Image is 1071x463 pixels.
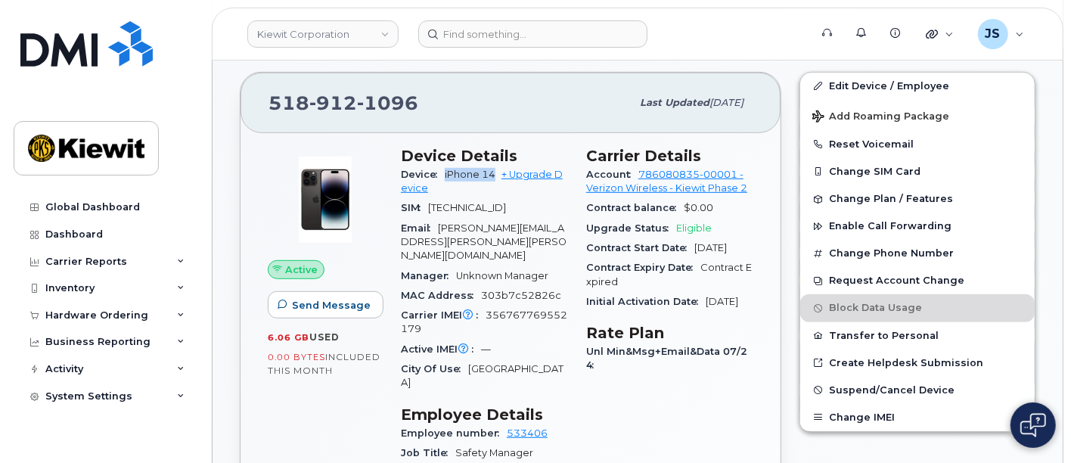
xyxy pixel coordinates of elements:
[586,324,753,342] h3: Rate Plan
[800,185,1035,213] button: Change Plan / Features
[800,213,1035,240] button: Enable Call Forwarding
[800,267,1035,294] button: Request Account Change
[285,263,318,277] span: Active
[401,222,567,262] span: [PERSON_NAME][EMAIL_ADDRESS][PERSON_NAME][PERSON_NAME][DOMAIN_NAME]
[268,352,325,362] span: 0.00 Bytes
[292,298,371,312] span: Send Message
[268,351,380,376] span: included this month
[507,427,548,439] a: 533406
[401,343,481,355] span: Active IMEI
[800,294,1035,322] button: Block Data Usage
[586,169,638,180] span: Account
[280,154,371,245] img: image20231002-3703462-njx0qo.jpeg
[456,270,548,281] span: Unknown Manager
[401,363,468,374] span: City Of Use
[706,296,738,307] span: [DATE]
[247,20,399,48] a: Kiewit Corporation
[401,290,481,301] span: MAC Address
[401,147,568,165] h3: Device Details
[401,169,445,180] span: Device
[401,202,428,213] span: SIM
[800,350,1035,377] a: Create Helpdesk Submission
[800,100,1035,131] button: Add Roaming Package
[709,97,743,108] span: [DATE]
[800,377,1035,404] button: Suspend/Cancel Device
[401,270,456,281] span: Manager
[268,291,383,319] button: Send Message
[401,222,438,234] span: Email
[428,202,506,213] span: [TECHNICAL_ID]
[829,384,955,396] span: Suspend/Cancel Device
[401,309,486,321] span: Carrier IMEI
[586,222,676,234] span: Upgrade Status
[829,221,951,232] span: Enable Call Forwarding
[481,343,491,355] span: —
[586,169,747,194] a: 786080835-00001 - Verizon Wireless - Kiewit Phase 2
[268,332,309,343] span: 6.06 GB
[586,262,700,273] span: Contract Expiry Date
[401,447,455,458] span: Job Title
[967,19,1035,49] div: Jenna Savard
[586,346,747,371] span: Unl Min&Msg+Email&Data 07/24
[800,131,1035,158] button: Reset Voicemail
[640,97,709,108] span: Last updated
[800,158,1035,185] button: Change SIM Card
[694,242,727,253] span: [DATE]
[481,290,561,301] span: 303b7c52826c
[418,20,647,48] input: Find something...
[455,447,533,458] span: Safety Manager
[676,222,712,234] span: Eligible
[309,92,357,114] span: 912
[401,427,507,439] span: Employee number
[401,406,568,424] h3: Employee Details
[800,322,1035,350] button: Transfer to Personal
[586,262,752,287] span: Contract Expired
[915,19,964,49] div: Quicklinks
[1020,413,1046,437] img: Open chat
[812,110,949,125] span: Add Roaming Package
[309,331,340,343] span: used
[829,194,953,205] span: Change Plan / Features
[684,202,713,213] span: $0.00
[401,363,563,388] span: [GEOGRAPHIC_DATA]
[586,242,694,253] span: Contract Start Date
[986,25,1001,43] span: JS
[586,202,684,213] span: Contract balance
[357,92,418,114] span: 1096
[445,169,495,180] span: iPhone 14
[800,240,1035,267] button: Change Phone Number
[800,73,1035,100] a: Edit Device / Employee
[586,296,706,307] span: Initial Activation Date
[586,147,753,165] h3: Carrier Details
[800,404,1035,431] button: Change IMEI
[269,92,418,114] span: 518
